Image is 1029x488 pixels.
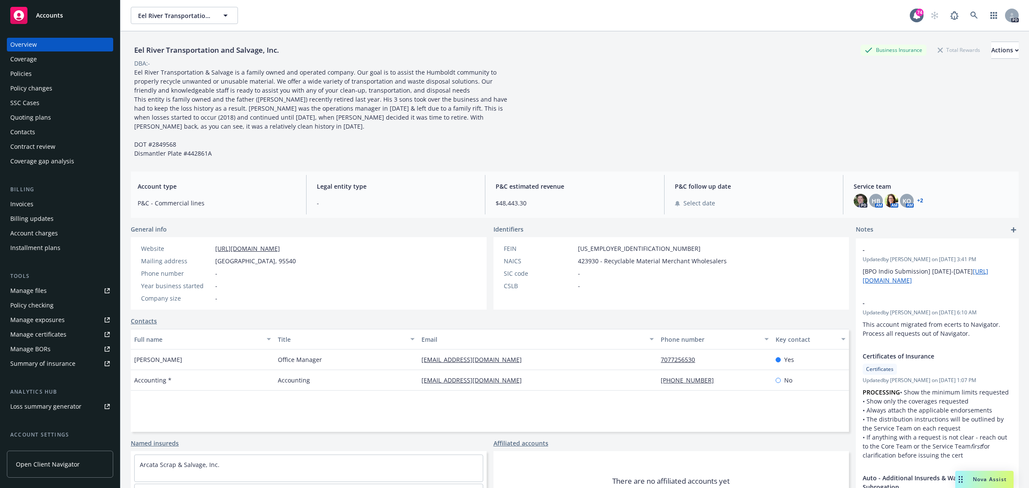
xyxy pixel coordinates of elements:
a: Invoices [7,197,113,211]
div: FEIN [504,244,575,253]
div: Overview [10,38,37,51]
div: Email [421,335,644,344]
div: Total Rewards [933,45,984,55]
a: Summary of insurance [7,357,113,371]
div: -Updatedby [PERSON_NAME] on [DATE] 3:41 PM[BPO Indio Submission] [DATE]-[DATE][URL][DOMAIN_NAME] [856,238,1019,292]
button: Key contact [772,329,849,349]
div: Company size [141,294,212,303]
span: Accounting [278,376,310,385]
div: Title [278,335,405,344]
span: Yes [784,355,794,364]
div: Policy changes [10,81,52,95]
div: Coverage gap analysis [10,154,74,168]
a: Contract review [7,140,113,154]
div: Manage files [10,284,47,298]
div: Drag to move [955,471,966,488]
div: Full name [134,335,262,344]
span: 423930 - Recyclable Material Merchant Wholesalers [578,256,727,265]
a: Manage BORs [7,342,113,356]
span: Certificates of Insurance [863,352,990,361]
div: Actions [991,42,1019,58]
span: Certificates [866,365,894,373]
p: [BPO Indio Submission] [DATE]-[DATE] [863,267,1012,285]
a: Installment plans [7,241,113,255]
div: Manage exposures [10,313,65,327]
a: Arcata Scrap & Salvage, Inc. [140,461,220,469]
a: Account charges [7,226,113,240]
a: Loss summary generator [7,400,113,413]
span: P&C - Commercial lines [138,199,296,208]
span: Eel River Transportation & Salvage is a family owned and operated company. Our goal is to assist ... [134,68,509,157]
div: Certificates of InsuranceCertificatesUpdatedby [PERSON_NAME] on [DATE] 1:07 PMPROCESSING• Show th... [856,345,1019,467]
div: Policy checking [10,298,54,312]
div: Invoices [10,197,33,211]
span: [US_EMPLOYER_IDENTIFICATION_NUMBER] [578,244,701,253]
a: [URL][DOMAIN_NAME] [215,244,280,253]
a: Billing updates [7,212,113,226]
span: - [215,269,217,278]
button: Title [274,329,418,349]
span: Select date [683,199,715,208]
span: Office Manager [278,355,322,364]
div: Account settings [7,431,113,439]
button: Email [418,329,657,349]
a: Search [966,7,983,24]
a: Coverage [7,52,113,66]
a: [EMAIL_ADDRESS][DOMAIN_NAME] [421,376,529,384]
span: Accounts [36,12,63,19]
span: - [317,199,475,208]
span: - [863,298,990,307]
span: P&C follow up date [675,182,833,191]
button: Full name [131,329,274,349]
div: Installment plans [10,241,60,255]
a: Manage exposures [7,313,113,327]
a: Manage files [7,284,113,298]
button: Nova Assist [955,471,1014,488]
a: Policies [7,67,113,81]
strong: PROCESSING [863,388,900,396]
div: Website [141,244,212,253]
span: Service team [854,182,1012,191]
span: - [578,269,580,278]
div: CSLB [504,281,575,290]
div: NAICS [504,256,575,265]
span: [PERSON_NAME] [134,355,182,364]
a: Overview [7,38,113,51]
a: Service team [7,443,113,456]
a: add [1008,225,1019,235]
button: Phone number [657,329,772,349]
span: Accounting * [134,376,171,385]
span: HB [872,196,880,205]
img: photo [854,194,867,208]
div: Mailing address [141,256,212,265]
div: Billing updates [10,212,54,226]
span: - [215,281,217,290]
div: Manage BORs [10,342,51,356]
span: Open Client Navigator [16,460,80,469]
a: +2 [917,198,923,203]
span: P&C estimated revenue [496,182,654,191]
span: - [578,281,580,290]
div: Tools [7,272,113,280]
span: This account migrated from ecerts to Navigator. Process all requests out of Navigator. [863,320,1002,337]
div: Year business started [141,281,212,290]
div: Account charges [10,226,58,240]
div: 74 [916,9,924,16]
div: Phone number [141,269,212,278]
div: Summary of insurance [10,357,75,371]
div: Service team [10,443,47,456]
a: Contacts [7,125,113,139]
a: Affiliated accounts [493,439,548,448]
a: Contacts [131,316,157,325]
a: [EMAIL_ADDRESS][DOMAIN_NAME] [421,355,529,364]
a: Manage certificates [7,328,113,341]
a: [PHONE_NUMBER] [661,376,721,384]
span: $48,443.30 [496,199,654,208]
div: Manage certificates [10,328,66,341]
span: General info [131,225,167,234]
div: Business Insurance [861,45,927,55]
p: • Show the minimum limits requested • Show only the coverages requested • Always attach the appli... [863,388,1012,460]
button: Actions [991,42,1019,59]
a: Quoting plans [7,111,113,124]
